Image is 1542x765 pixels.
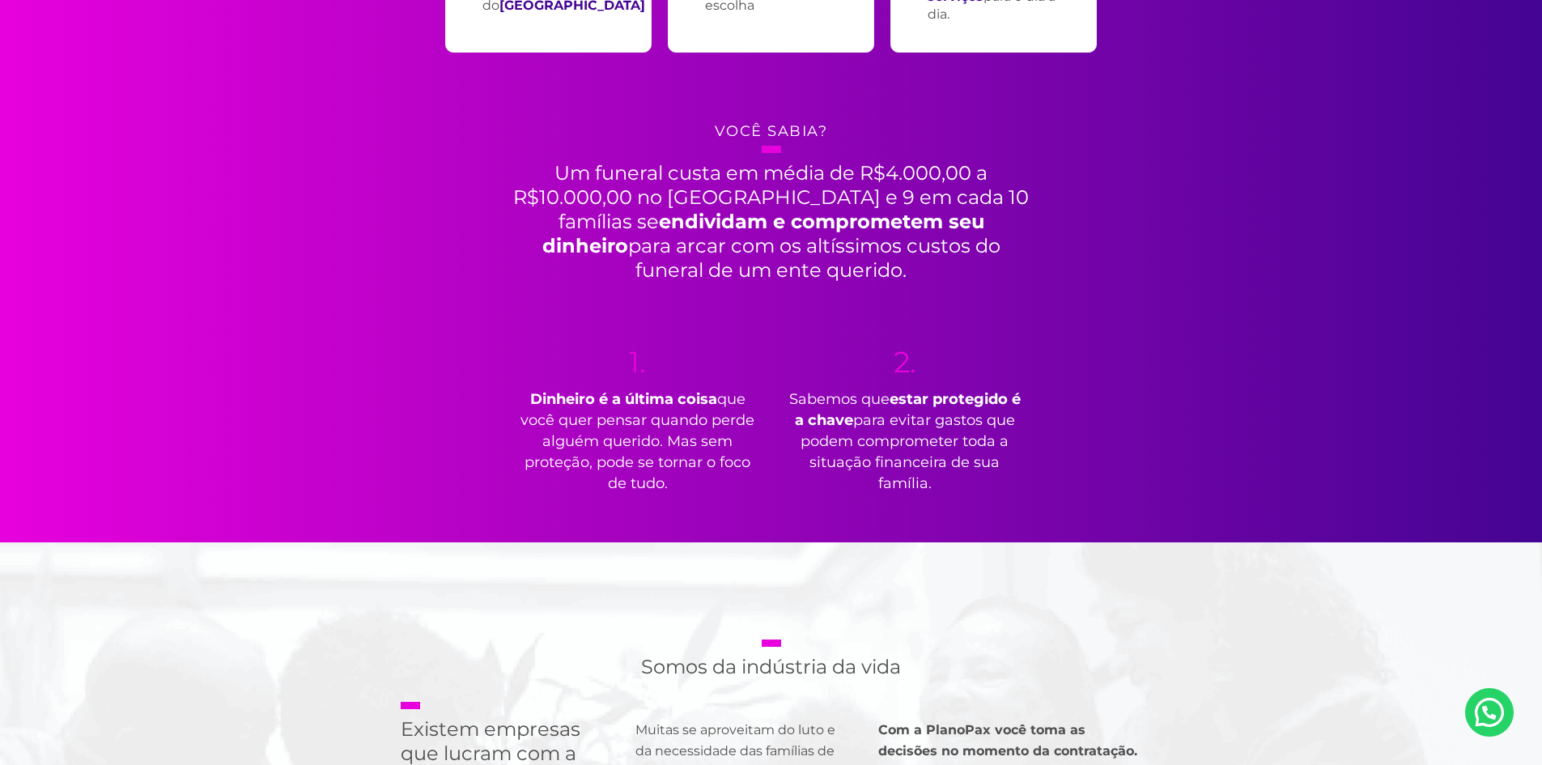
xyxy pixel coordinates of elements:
[1465,688,1514,737] a: Nosso Whatsapp
[795,390,1021,429] strong: estar protegido é a chave
[346,117,1196,146] h4: Você sabia?
[516,389,759,494] p: que você quer pensar quando perde alguém querido. Mas sem proteção, pode se tornar o foco de tudo.
[508,146,1034,283] h2: Um funeral custa em média de R$4.000,00 a R$10.000,00 no [GEOGRAPHIC_DATA] e 9 em cada 10 família...
[784,389,1026,494] p: Sabemos que para evitar gastos que podem comprometer toda a situação financeira de sua família.
[542,210,984,257] strong: endividam e comprometem seu dinheiro
[641,640,901,679] h2: Somos da indústria da vida
[516,347,759,376] span: 1.
[784,347,1026,376] span: 2.
[530,390,717,408] strong: Dinheiro é a última coisa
